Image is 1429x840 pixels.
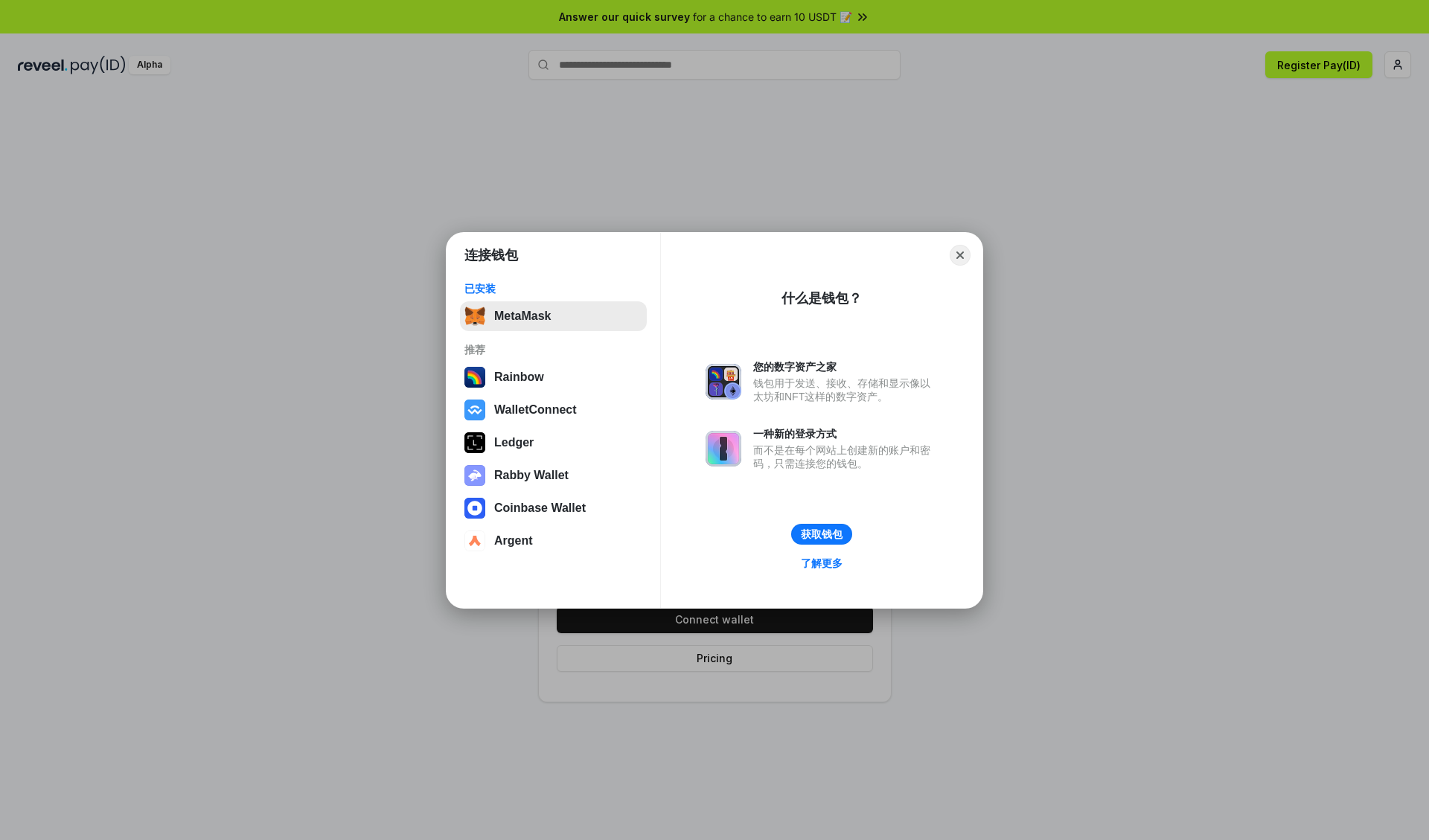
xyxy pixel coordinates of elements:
[494,501,586,515] div: Coinbase Wallet
[464,343,642,356] div: 推荐
[460,428,647,458] button: Ledger
[464,400,485,420] img: svg+xml,%3Csvg%20width%3D%2228%22%20height%3D%2228%22%20viewBox%3D%220%200%2028%2028%22%20fill%3D...
[494,371,544,384] div: Rainbow
[753,376,938,403] div: 钱包用于发送、接收、存储和显示像以太坊和NFT这样的数字资产。
[792,554,851,573] a: 了解更多
[706,364,741,400] img: svg+xml,%3Csvg%20xmlns%3D%22http%3A%2F%2Fwww.w3.org%2F2000%2Fsvg%22%20fill%3D%22none%22%20viewBox...
[753,443,938,470] div: 而不是在每个网站上创建新的账户和密码，只需连接您的钱包。
[781,289,862,307] div: 什么是钱包？
[460,362,647,392] button: Rainbow
[460,526,647,556] button: Argent
[460,395,647,425] button: WalletConnect
[801,557,843,570] div: 了解更多
[464,498,485,519] img: svg+xml,%3Csvg%20width%3D%2228%22%20height%3D%2228%22%20viewBox%3D%220%200%2028%2028%22%20fill%3D...
[464,465,485,486] img: svg+xml,%3Csvg%20xmlns%3D%22http%3A%2F%2Fwww.w3.org%2F2000%2Fsvg%22%20fill%3D%22none%22%20viewBox...
[753,427,938,440] div: 一种新的登录方式
[464,530,485,551] img: svg+xml,%3Csvg%20width%3D%2228%22%20height%3D%2228%22%20viewBox%3D%220%200%2028%2028%22%20fill%3D...
[460,493,647,523] button: Coinbase Wallet
[464,432,485,453] img: svg+xml,%3Csvg%20xmlns%3D%22http%3A%2F%2Fwww.w3.org%2F2000%2Fsvg%22%20width%3D%2228%22%20height%3...
[801,528,843,541] div: 获取钱包
[950,245,971,266] button: Close
[460,301,647,331] button: MetaMask
[494,436,534,449] div: Ledger
[464,246,518,264] h1: 连接钱包
[464,282,642,295] div: 已安装
[791,524,852,545] button: 获取钱包
[460,461,647,490] button: Rabby Wallet
[494,469,569,482] div: Rabby Wallet
[753,360,938,373] div: 您的数字资产之家
[494,310,551,323] div: MetaMask
[706,431,741,467] img: svg+xml,%3Csvg%20xmlns%3D%22http%3A%2F%2Fwww.w3.org%2F2000%2Fsvg%22%20fill%3D%22none%22%20viewBox...
[464,367,485,388] img: svg+xml,%3Csvg%20width%3D%22120%22%20height%3D%22120%22%20viewBox%3D%220%200%20120%20120%22%20fil...
[464,306,485,327] img: svg+xml,%3Csvg%20fill%3D%22none%22%20height%3D%2233%22%20viewBox%3D%220%200%2035%2033%22%20width%...
[494,403,577,417] div: WalletConnect
[494,534,533,548] div: Argent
